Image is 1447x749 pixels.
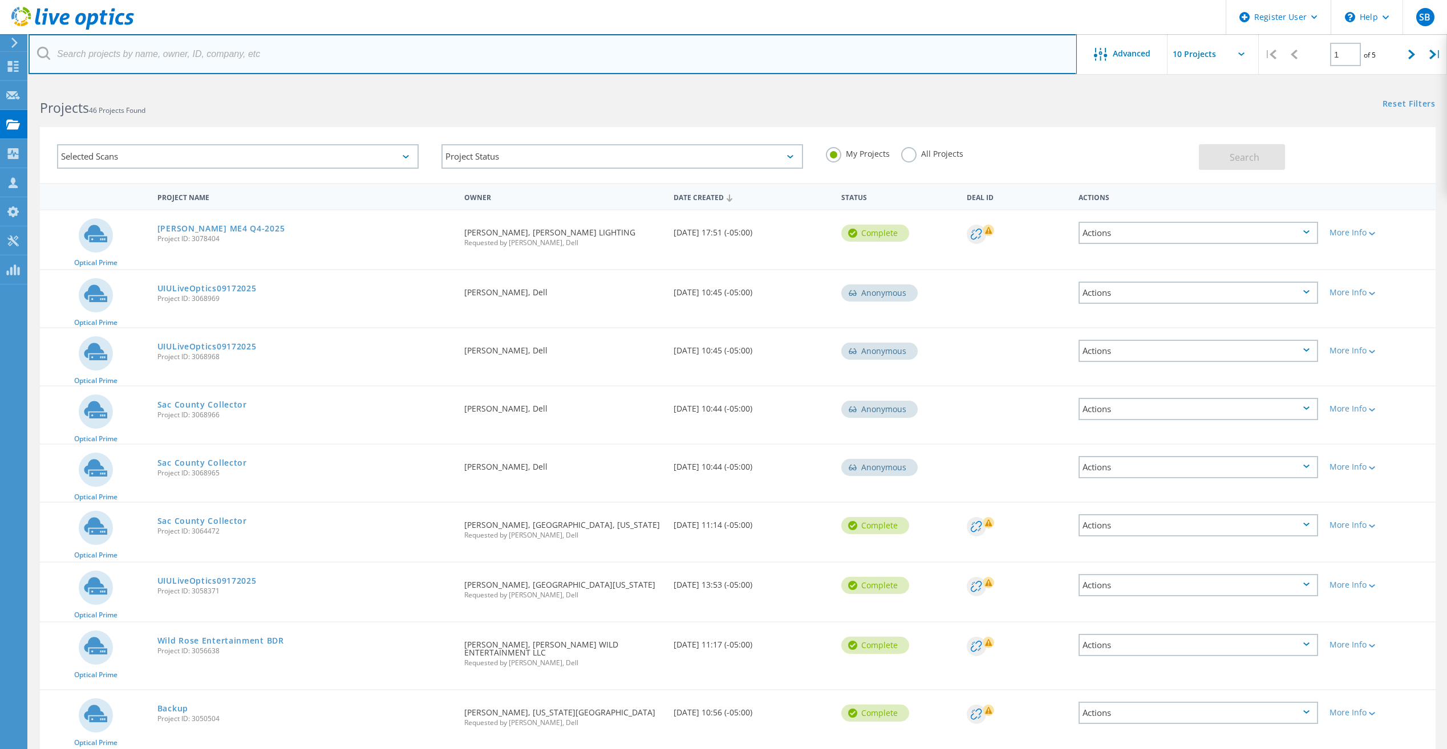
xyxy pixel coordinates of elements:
[57,144,419,169] div: Selected Scans
[74,377,117,384] span: Optical Prime
[157,353,453,360] span: Project ID: 3068968
[961,186,1073,207] div: Deal Id
[1330,347,1430,355] div: More Info
[668,210,836,248] div: [DATE] 17:51 (-05:00)
[464,532,662,539] span: Requested by [PERSON_NAME], Dell
[157,225,285,233] a: [PERSON_NAME] ME4 Q4-2025
[1330,229,1430,237] div: More Info
[1330,581,1430,589] div: More Info
[74,612,117,618] span: Optical Prime
[459,386,668,424] div: [PERSON_NAME], Dell
[157,343,257,351] a: UIULiveOptics09172025
[668,445,836,482] div: [DATE] 10:44 (-05:00)
[157,284,257,292] a: UIULiveOptics09172025
[459,270,668,308] div: [PERSON_NAME], Dell
[1199,144,1285,170] button: Search
[157,401,247,409] a: Sac County Collector
[1079,222,1318,244] div: Actions
[841,401,918,418] div: Anonymous
[464,239,662,246] span: Requested by [PERSON_NAME], Dell
[1079,702,1318,724] div: Actions
[1330,709,1430,717] div: More Info
[668,386,836,424] div: [DATE] 10:44 (-05:00)
[459,690,668,738] div: [PERSON_NAME], [US_STATE][GEOGRAPHIC_DATA]
[1345,12,1355,22] svg: \n
[74,435,117,442] span: Optical Prime
[74,259,117,266] span: Optical Prime
[841,343,918,360] div: Anonymous
[668,690,836,728] div: [DATE] 10:56 (-05:00)
[157,528,453,535] span: Project ID: 3064472
[1079,398,1318,420] div: Actions
[841,284,918,302] div: Anonymous
[1073,186,1324,207] div: Actions
[157,715,453,722] span: Project ID: 3050504
[459,445,668,482] div: [PERSON_NAME], Dell
[826,147,890,158] label: My Projects
[1330,405,1430,413] div: More Info
[1383,100,1436,109] a: Reset Filters
[841,225,909,242] div: Complete
[459,563,668,610] div: [PERSON_NAME], [GEOGRAPHIC_DATA][US_STATE]
[157,459,247,467] a: Sac County Collector
[1330,641,1430,649] div: More Info
[841,459,918,476] div: Anonymous
[157,648,453,654] span: Project ID: 3056638
[1230,151,1259,164] span: Search
[74,671,117,678] span: Optical Prime
[459,622,668,678] div: [PERSON_NAME], [PERSON_NAME] WILD ENTERTAINMENT LLC
[1364,50,1376,60] span: of 5
[1079,634,1318,656] div: Actions
[1079,456,1318,478] div: Actions
[157,235,453,242] span: Project ID: 3078404
[464,660,662,666] span: Requested by [PERSON_NAME], Dell
[152,186,459,207] div: Project Name
[89,105,145,115] span: 46 Projects Found
[11,24,134,32] a: Live Optics Dashboard
[668,503,836,540] div: [DATE] 11:14 (-05:00)
[1424,34,1447,75] div: |
[1113,50,1150,58] span: Advanced
[841,637,909,654] div: Complete
[157,588,453,595] span: Project ID: 3058371
[1330,463,1430,471] div: More Info
[1079,282,1318,304] div: Actions
[1330,521,1430,529] div: More Info
[157,412,453,418] span: Project ID: 3068966
[441,144,803,169] div: Project Status
[157,470,453,477] span: Project ID: 3068965
[841,705,909,722] div: Complete
[459,503,668,550] div: [PERSON_NAME], [GEOGRAPHIC_DATA], [US_STATE]
[29,34,1077,74] input: Search projects by name, owner, ID, company, etc
[901,147,963,158] label: All Projects
[459,210,668,258] div: [PERSON_NAME], [PERSON_NAME] LIGHTING
[74,319,117,326] span: Optical Prime
[1079,514,1318,536] div: Actions
[157,705,188,713] a: Backup
[464,592,662,599] span: Requested by [PERSON_NAME], Dell
[74,739,117,746] span: Optical Prime
[668,622,836,660] div: [DATE] 11:17 (-05:00)
[1079,340,1318,362] div: Actions
[1330,288,1430,296] div: More Info
[1079,574,1318,596] div: Actions
[40,99,89,117] b: Projects
[157,637,284,645] a: Wild Rose Entertainment BDR
[836,186,961,207] div: Status
[668,186,836,207] div: Date Created
[464,719,662,726] span: Requested by [PERSON_NAME], Dell
[74,552,117,559] span: Optical Prime
[841,577,909,594] div: Complete
[157,577,257,585] a: UIULiveOptics09172025
[1419,13,1430,22] span: SB
[668,563,836,600] div: [DATE] 13:53 (-05:00)
[157,295,453,302] span: Project ID: 3068969
[459,186,668,207] div: Owner
[157,517,247,525] a: Sac County Collector
[74,494,117,500] span: Optical Prime
[841,517,909,534] div: Complete
[668,328,836,366] div: [DATE] 10:45 (-05:00)
[1259,34,1282,75] div: |
[459,328,668,366] div: [PERSON_NAME], Dell
[668,270,836,308] div: [DATE] 10:45 (-05:00)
